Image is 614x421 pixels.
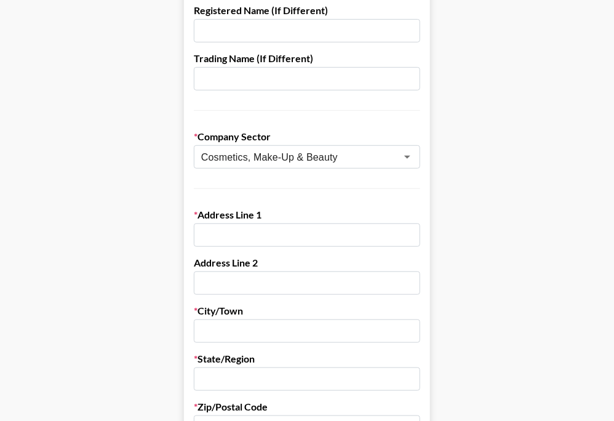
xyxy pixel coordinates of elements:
label: Trading Name (If Different) [194,52,420,65]
label: Zip/Postal Code [194,401,420,413]
label: Company Sector [194,130,420,143]
label: Registered Name (If Different) [194,4,420,17]
label: State/Region [194,353,420,365]
label: Address Line 1 [194,209,420,221]
label: City/Town [194,305,420,317]
button: Open [399,148,416,166]
label: Address Line 2 [194,257,420,269]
